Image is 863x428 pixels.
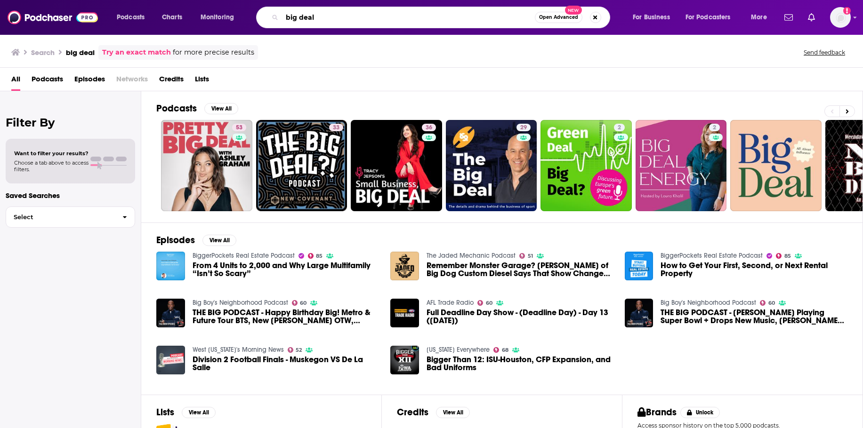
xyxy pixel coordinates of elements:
[768,301,775,305] span: 60
[159,71,184,91] span: Credits
[201,11,234,24] span: Monitoring
[292,300,307,306] a: 60
[661,252,763,260] a: BiggerPockets Real Estate Podcast
[8,8,98,26] img: Podchaser - Follow, Share and Rate Podcasts
[776,253,791,259] a: 85
[427,252,516,260] a: The Jaded Mechanic Podcast
[156,406,174,418] h2: Lists
[194,10,246,25] button: open menu
[390,299,419,327] img: Full Deadline Day Show - (Deadline Day) - Day 13 (12/10/22)
[528,254,533,258] span: 51
[308,253,323,259] a: 85
[156,234,236,246] a: EpisodesView All
[390,346,419,374] img: Bigger Than 12: ISU-Houston, CFP Expansion, and Bad Uniforms
[637,406,677,418] h2: Brands
[713,123,716,133] span: 2
[709,124,720,131] a: 2
[540,120,632,211] a: 2
[156,103,238,114] a: PodcastsView All
[232,124,246,131] a: 53
[686,11,731,24] span: For Podcasters
[193,299,288,307] a: Big Boy's Neighborhood Podcast
[333,123,339,133] span: 33
[32,71,63,91] span: Podcasts
[156,103,197,114] h2: Podcasts
[486,301,492,305] span: 60
[173,47,254,58] span: for more precise results
[193,356,379,372] a: Division 2 Football Finals - Muskegon VS De La Salle
[426,123,432,133] span: 36
[427,299,474,307] a: AFL Trade Radio
[801,48,848,56] button: Send feedback
[830,7,851,28] img: User Profile
[539,15,578,20] span: Open Advanced
[397,406,428,418] h2: Credits
[193,309,379,325] span: THE BIG PODCAST - Happy Birthday Big! Metro & Future Tour BTS, New [PERSON_NAME] OTW, [PERSON_NAM...
[614,124,625,131] a: 2
[193,346,284,354] a: West Michigan's Morning News
[14,150,89,157] span: Want to filter your results?
[351,120,442,211] a: 36
[6,206,135,228] button: Select
[804,9,819,25] a: Show notifications dropdown
[784,254,791,258] span: 85
[427,262,613,277] span: Remember Monster Garage? [PERSON_NAME] of Big Dog Custom Diesel Says That Show Changed His Life
[427,262,613,277] a: Remember Monster Garage? Tom of Big Dog Custom Diesel Says That Show Changed His Life
[661,309,847,325] a: THE BIG PODCAST - Kendrick Lamar Playing Super Bowl + Drops New Music, Shannon Sharp Sex Tape, HI...
[427,356,613,372] a: Bigger Than 12: ISU-Houston, CFP Expansion, and Bad Uniforms
[661,262,847,277] a: How to Get Your First, Second, or Next Rental Property
[162,11,182,24] span: Charts
[296,348,302,352] span: 52
[661,309,847,325] span: THE BIG PODCAST - [PERSON_NAME] Playing Super Bowl + Drops New Music, [PERSON_NAME] Sex Tape, HIL...
[329,124,343,131] a: 33
[830,7,851,28] span: Logged in as Ashley_Beenen
[427,346,490,354] a: Iowa Everywhere
[102,47,171,58] a: Try an exact match
[66,48,95,57] h3: big deal
[282,10,535,25] input: Search podcasts, credits, & more...
[760,300,775,306] a: 60
[156,299,185,327] img: THE BIG PODCAST - Happy Birthday Big! Metro & Future Tour BTS, New The Weeknd OTW, Dr. Dre & Must...
[636,120,727,211] a: 2
[565,6,582,15] span: New
[11,71,20,91] span: All
[117,11,145,24] span: Podcasts
[427,309,613,325] a: Full Deadline Day Show - (Deadline Day) - Day 13 (12/10/22)
[161,120,252,211] a: 53
[830,7,851,28] button: Show profile menu
[535,12,582,23] button: Open AdvancedNew
[680,407,720,418] button: Unlock
[493,347,508,353] a: 68
[204,103,238,114] button: View All
[633,11,670,24] span: For Business
[390,252,419,280] a: Remember Monster Garage? Tom of Big Dog Custom Diesel Says That Show Changed His Life
[661,299,756,307] a: Big Boy's Neighborhood Podcast
[625,299,653,327] img: THE BIG PODCAST - Kendrick Lamar Playing Super Bowl + Drops New Music, Shannon Sharp Sex Tape, HI...
[193,262,379,277] a: From 4 Units to 2,000 and Why Large Multifamily “Isn’t So Scary”
[195,71,209,91] a: Lists
[316,254,323,258] span: 85
[300,301,306,305] span: 60
[618,123,621,133] span: 2
[516,124,531,131] a: 29
[446,120,537,211] a: 29
[744,10,779,25] button: open menu
[116,71,148,91] span: Networks
[502,348,508,352] span: 68
[256,120,347,211] a: 33
[6,116,135,129] h2: Filter By
[625,252,653,280] img: How to Get Your First, Second, or Next Rental Property
[156,346,185,374] img: Division 2 Football Finals - Muskegon VS De La Salle
[156,252,185,280] a: From 4 Units to 2,000 and Why Large Multifamily “Isn’t So Scary”
[626,10,682,25] button: open menu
